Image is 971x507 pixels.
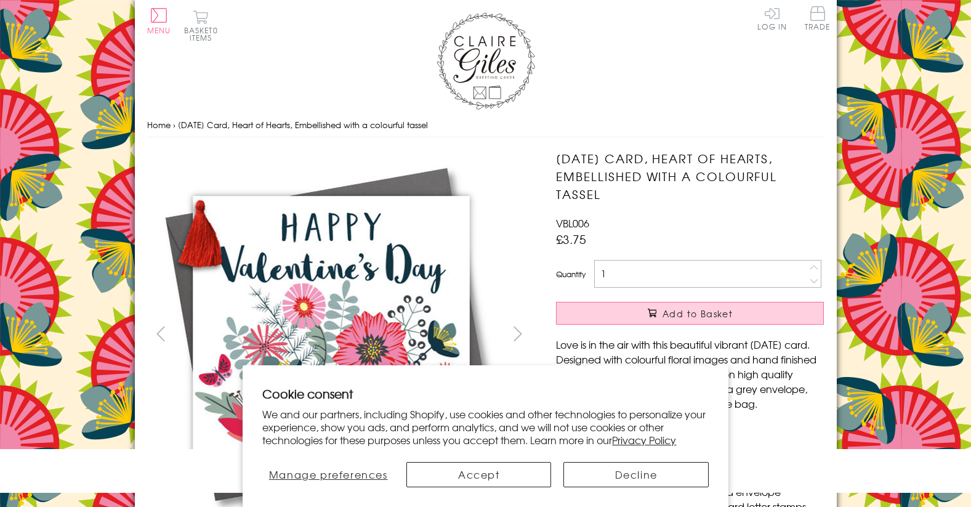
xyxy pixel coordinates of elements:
p: We and our partners, including Shopify, use cookies and other technologies to personalize your ex... [262,408,709,446]
button: Accept [406,462,551,487]
span: £3.75 [556,230,586,248]
a: Log In [757,6,787,30]
span: Trade [805,6,831,30]
label: Quantity [556,269,586,280]
button: Add to Basket [556,302,824,325]
button: Decline [563,462,708,487]
span: Menu [147,25,171,36]
span: Add to Basket [663,307,733,320]
button: prev [147,320,175,347]
p: Love is in the air with this beautiful vibrant [DATE] card. Designed with colourful floral images... [556,337,824,411]
button: Basket0 items [184,10,218,41]
nav: breadcrumbs [147,113,824,138]
span: VBL006 [556,216,589,230]
span: [DATE] Card, Heart of Hearts, Embellished with a colourful tassel [178,119,428,131]
button: Menu [147,8,171,34]
a: Privacy Policy [612,432,676,447]
h1: [DATE] Card, Heart of Hearts, Embellished with a colourful tassel [556,150,824,203]
span: Manage preferences [269,467,388,482]
span: › [173,119,175,131]
h2: Cookie consent [262,385,709,402]
button: Manage preferences [262,462,394,487]
a: Home [147,119,171,131]
img: Claire Giles Greetings Cards [437,12,535,110]
a: Trade [805,6,831,33]
button: next [504,320,531,347]
span: 0 items [190,25,218,43]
